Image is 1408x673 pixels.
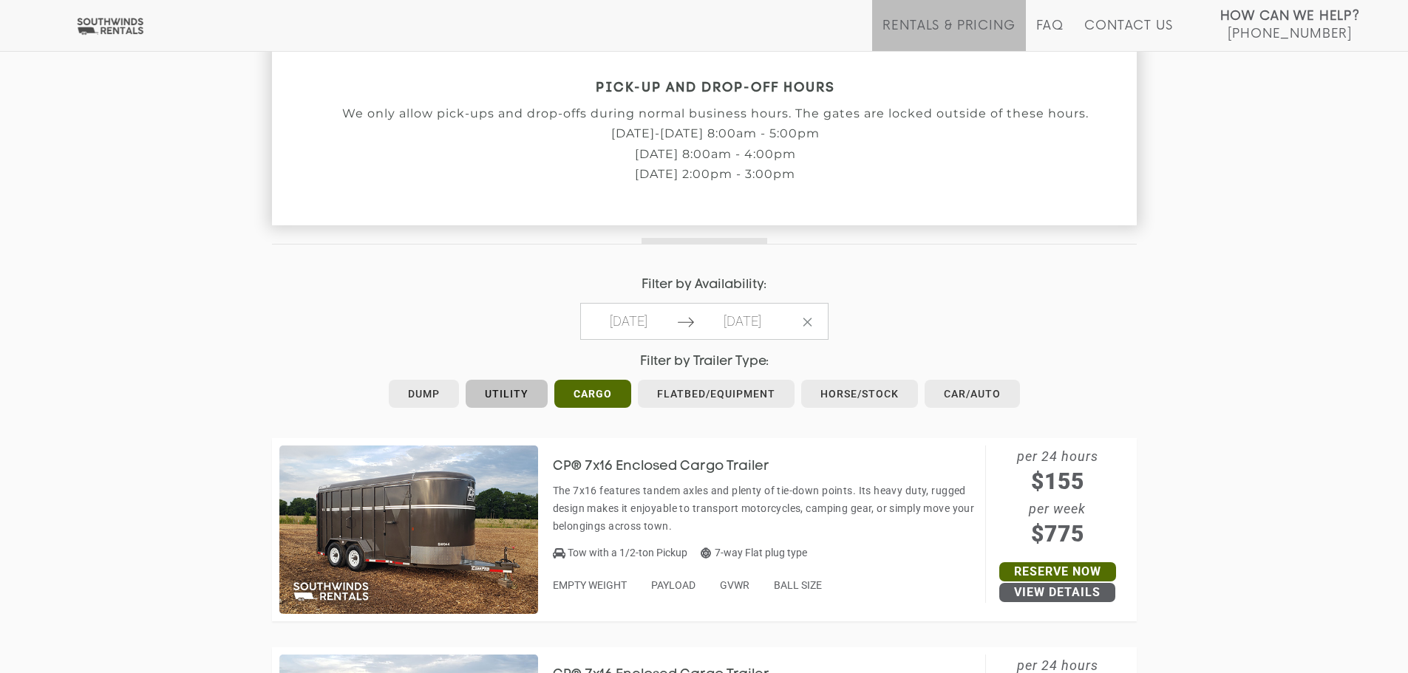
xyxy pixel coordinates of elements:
[986,445,1129,550] span: per 24 hours per week
[701,547,807,558] span: 7-way Flat plug type
[272,278,1137,292] h4: Filter by Availability:
[1220,7,1360,40] a: How Can We Help? [PHONE_NUMBER]
[1220,9,1360,24] strong: How Can We Help?
[74,17,146,35] img: Southwinds Rentals Logo
[272,148,1159,161] p: [DATE] 8:00am - 4:00pm
[568,547,687,558] span: Tow with a 1/2-ton Pickup
[596,82,835,95] strong: PICK-UP AND DROP-OFF HOURS
[1084,18,1172,51] a: Contact Us
[279,445,538,614] img: SW044 - CP 7x16 Enclosed Cargo Trailer
[272,168,1159,181] p: [DATE] 2:00pm - 3:00pm
[272,355,1137,369] h4: Filter by Trailer Type:
[553,460,792,471] a: CP® 7x16 Enclosed Cargo Trailer
[1036,18,1064,51] a: FAQ
[986,517,1129,550] span: $775
[651,579,696,591] span: PAYLOAD
[999,562,1116,581] a: Reserve Now
[389,380,459,408] a: Dump
[774,579,822,591] span: BALL SIZE
[272,127,1159,140] p: [DATE]-[DATE] 8:00am - 5:00pm
[272,107,1159,120] p: We only allow pick-ups and drop-offs during normal business hours. The gates are locked outside o...
[999,583,1115,602] a: View Details
[554,380,631,408] a: Cargo
[553,579,627,591] span: EMPTY WEIGHT
[553,482,978,535] p: The 7x16 features tandem axles and plenty of tie-down points. Its heavy duty, rugged design makes...
[1228,27,1352,41] span: [PHONE_NUMBER]
[553,460,792,474] h3: CP® 7x16 Enclosed Cargo Trailer
[986,465,1129,498] span: $155
[801,380,918,408] a: Horse/Stock
[882,18,1015,51] a: Rentals & Pricing
[638,380,795,408] a: Flatbed/Equipment
[925,380,1020,408] a: Car/Auto
[466,380,548,408] a: Utility
[720,579,749,591] span: GVWR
